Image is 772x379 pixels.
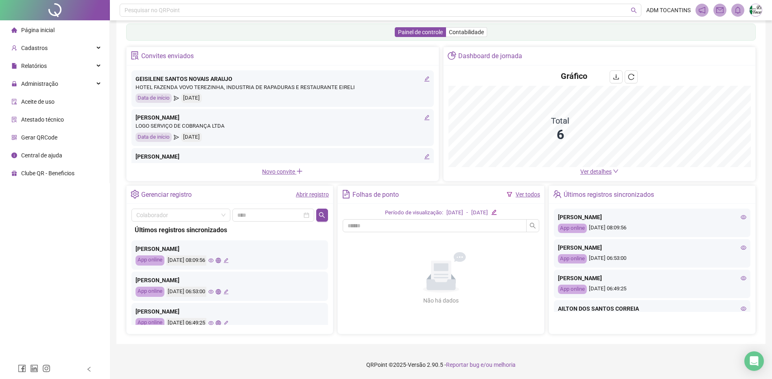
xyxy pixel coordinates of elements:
span: eye [741,245,746,250]
span: plus [296,168,303,174]
div: Dashboard de jornada [458,49,522,63]
span: Administração [21,81,58,87]
span: filter [507,192,512,197]
span: send [174,94,179,103]
span: eye [208,320,214,326]
span: info-circle [11,152,17,158]
div: [PERSON_NAME] [136,113,430,122]
span: edit [223,320,229,326]
span: setting [131,190,139,198]
a: Abrir registro [296,191,329,198]
div: [PERSON_NAME] [136,152,430,161]
div: [PERSON_NAME] [136,244,324,253]
span: eye [741,214,746,220]
div: [PERSON_NAME] [558,274,746,283]
div: LOGO SERVIÇO DE COBRANÇA LTDA [136,122,430,131]
span: Aceite de uso [21,98,55,105]
div: Data de início [136,94,172,103]
div: [DATE] [181,133,202,142]
span: instagram [42,364,50,372]
div: AILTON DOS SANTOS CORREIA [558,304,746,313]
footer: QRPoint © 2025 - 2.90.5 - [110,351,772,379]
span: home [11,27,17,33]
span: down [613,168,619,174]
span: lock [11,81,17,87]
img: 84443 [750,4,762,16]
span: user-add [11,45,17,51]
div: Período de visualização: [385,209,443,217]
span: audit [11,99,17,105]
span: search [529,222,536,229]
span: Reportar bug e/ou melhoria [446,362,516,368]
div: App online [558,254,587,264]
div: [PERSON_NAME] [558,213,746,222]
span: send [174,133,179,142]
span: facebook [18,364,26,372]
span: team [553,190,562,198]
span: Relatórios [21,63,47,69]
div: App online [136,255,164,266]
span: Versão [408,362,426,368]
div: Open Intercom Messenger [744,351,764,371]
span: eye [741,306,746,311]
div: App online [558,224,587,233]
div: Data de início [136,133,172,142]
span: edit [424,154,430,159]
span: Gerar QRCode [21,134,57,141]
div: [PERSON_NAME] [136,276,324,285]
span: linkedin [30,364,38,372]
span: download [613,74,619,80]
span: bell [734,7,741,14]
div: [PERSON_NAME] [558,243,746,252]
span: Página inicial [21,27,55,33]
span: Painel de controle [398,29,443,35]
span: global [216,320,221,326]
a: Ver detalhes down [580,168,619,175]
div: [DATE] 06:53:00 [558,254,746,264]
div: [DATE] 06:49:25 [166,318,206,328]
span: edit [491,209,496,215]
div: [DATE] 06:49:25 [558,285,746,294]
div: Não há dados [404,296,479,305]
div: [DATE] [471,209,488,217]
div: [DATE] 06:53:00 [166,287,206,297]
div: Convites enviados [141,49,194,63]
div: [DATE] [446,209,463,217]
div: [DATE] 08:09:56 [166,255,206,266]
span: ADM TOCANTINS [646,6,691,15]
span: search [319,212,325,218]
span: pie-chart [448,51,456,60]
div: Últimos registros sincronizados [135,225,325,235]
span: qrcode [11,135,17,140]
div: LOGO CONSULTORIA LTDA [136,161,430,170]
span: mail [716,7,724,14]
div: - [466,209,468,217]
a: Ver todos [516,191,540,198]
span: Central de ajuda [21,152,62,159]
span: solution [11,117,17,122]
span: file [11,63,17,69]
div: GEISILENE SANTOS NOVAIS ARAUJO [136,74,430,83]
span: Atestado técnico [21,116,64,123]
span: eye [208,258,214,263]
div: App online [136,318,164,328]
span: eye [208,289,214,294]
div: App online [136,287,164,297]
div: HOTEL FAZENDA VOVO TEREZINHA, INDUSTRIA DE RAPADURAS E RESTAURANTE EIRELI [136,83,430,92]
span: edit [223,289,229,294]
h4: Gráfico [561,70,587,82]
span: eye [741,275,746,281]
span: Ver detalhes [580,168,612,175]
span: reload [628,74,634,80]
span: Contabilidade [449,29,484,35]
span: Cadastros [21,45,48,51]
span: edit [223,258,229,263]
div: [DATE] [181,94,202,103]
div: App online [558,285,587,294]
div: Gerenciar registro [141,188,192,202]
span: left [86,366,92,372]
div: Folhas de ponto [352,188,399,202]
span: search [631,7,637,13]
span: Novo convite [262,168,303,175]
span: solution [131,51,139,60]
